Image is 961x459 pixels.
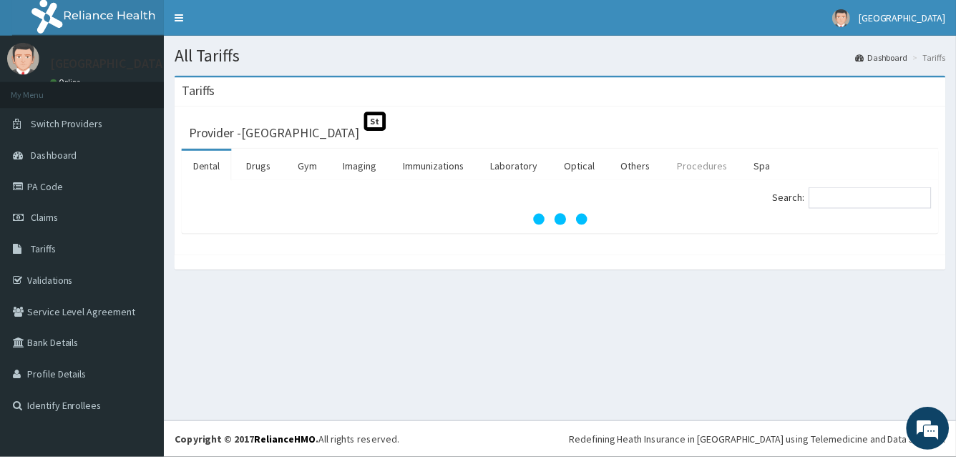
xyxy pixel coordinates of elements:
[813,188,936,209] input: Search:
[572,434,950,448] div: Redefining Heath Insurance in [GEOGRAPHIC_DATA] using Telemedicine and Data Science!
[182,85,216,98] h3: Tariffs
[255,435,317,448] a: RelianceHMO
[914,51,950,64] li: Tariffs
[555,152,609,182] a: Optical
[50,78,84,88] a: Online
[669,152,743,182] a: Procedures
[863,11,950,24] span: [GEOGRAPHIC_DATA]
[288,152,330,182] a: Gym
[175,435,320,448] strong: Copyright © 2017 .
[836,9,854,27] img: User Image
[333,152,390,182] a: Imaging
[31,212,59,225] span: Claims
[7,43,39,75] img: User Image
[182,152,233,182] a: Dental
[482,152,552,182] a: Laboratory
[31,149,77,162] span: Dashboard
[190,127,361,140] h3: Provider - [GEOGRAPHIC_DATA]
[175,46,950,65] h1: All Tariffs
[366,112,388,132] span: St
[776,188,936,209] label: Search:
[31,244,57,257] span: Tariffs
[535,192,592,249] svg: audio-loading
[746,152,786,182] a: Spa
[236,152,284,182] a: Drugs
[50,58,168,71] p: [GEOGRAPHIC_DATA]
[859,51,912,64] a: Dashboard
[165,423,961,459] footer: All rights reserved.
[31,118,104,131] span: Switch Providers
[613,152,665,182] a: Others
[394,152,478,182] a: Immunizations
